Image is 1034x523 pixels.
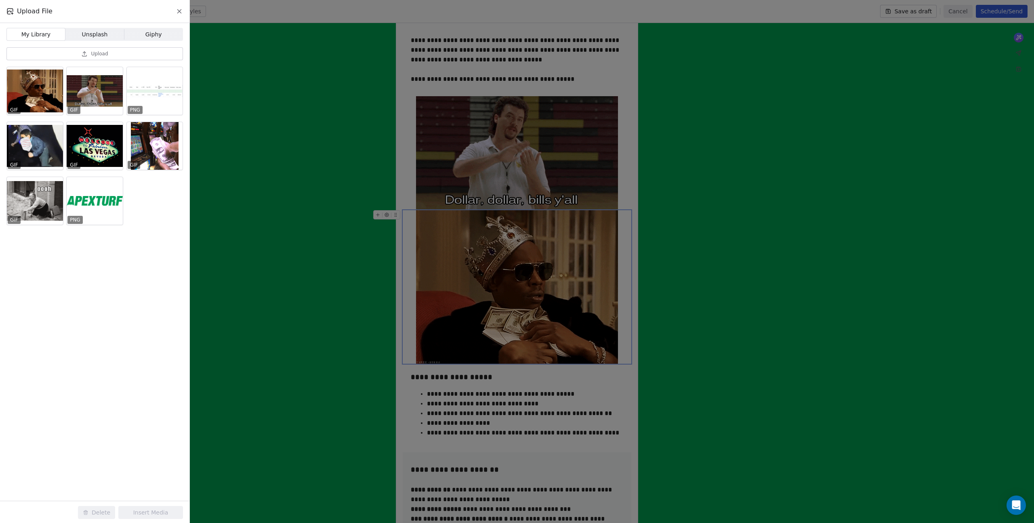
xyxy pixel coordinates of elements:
[6,47,183,60] button: Upload
[82,30,108,39] span: Unsplash
[118,506,183,519] button: Insert Media
[130,107,141,113] p: PNG
[70,107,78,113] p: GIF
[70,217,80,223] p: PNG
[10,162,18,168] p: GIF
[78,506,115,519] button: Delete
[1007,496,1026,515] div: Open Intercom Messenger
[17,6,53,16] span: Upload File
[145,30,162,39] span: Giphy
[130,162,138,168] p: GIF
[70,162,78,168] p: GIF
[10,217,18,223] p: GIF
[10,107,18,113] p: GIF
[91,51,108,57] span: Upload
